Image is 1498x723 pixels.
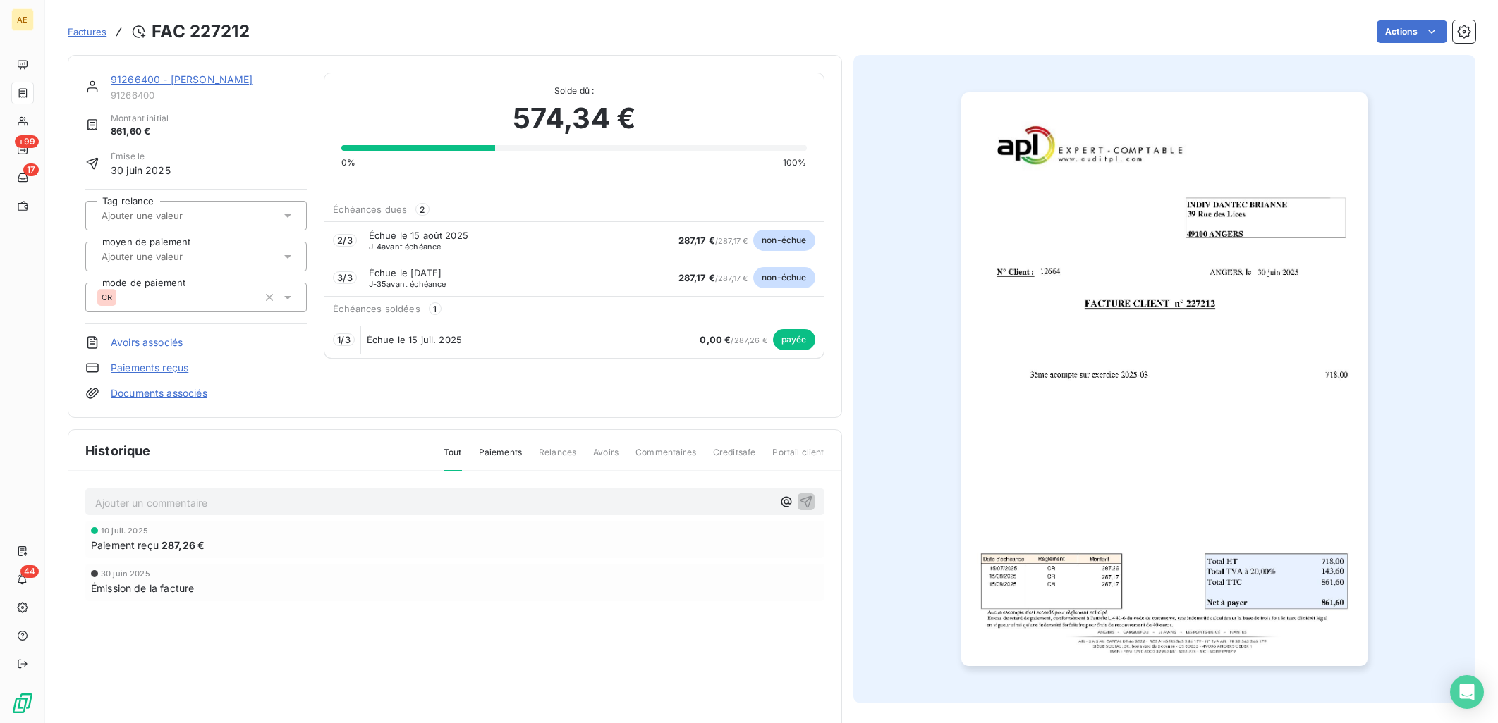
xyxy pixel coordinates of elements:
span: 3 / 3 [337,272,352,283]
span: 287,26 € [162,538,205,552]
span: 0% [341,156,355,169]
span: Commentaires [635,446,696,470]
button: Actions [1377,20,1447,43]
span: / 287,26 € [700,335,767,345]
input: Ajouter une valeur [100,209,242,222]
span: J-35 [369,279,387,289]
span: 17 [23,163,39,176]
span: J-4 [369,242,382,252]
span: Échéances soldées [333,303,420,314]
span: Paiement reçu [91,538,159,552]
input: Ajouter une valeur [100,250,242,263]
span: 91266400 [111,89,307,101]
a: Avoirs associés [111,335,183,350]
span: 44 [20,565,39,578]
a: 17 [11,166,33,189]
span: Solde dû : [341,85,806,97]
span: avant échéance [369,280,446,288]
a: Factures [68,25,106,39]
span: Paiements [479,446,522,470]
span: / 287,17 € [678,236,748,246]
img: Logo LeanPay [11,692,34,715]
span: payée [773,329,815,350]
span: 30 juin 2025 [111,163,171,178]
span: 10 juil. 2025 [101,526,148,535]
span: Émise le [111,150,171,163]
a: Documents associés [111,386,207,400]
h3: FAC 227212 [152,19,250,44]
a: +99 [11,138,33,161]
span: Échue le 15 juil. 2025 [367,334,462,345]
span: / 287,17 € [678,273,748,283]
span: Échéances dues [333,204,407,215]
span: 861,60 € [111,125,169,139]
span: 1 [429,302,442,315]
span: 287,17 € [678,272,715,283]
div: AE [11,8,34,31]
span: Échue le [DATE] [369,267,442,278]
span: Échue le 15 août 2025 [369,230,468,241]
span: 574,34 € [513,97,635,140]
span: CR [102,293,112,302]
span: avant échéance [369,242,442,251]
span: 2 / 3 [337,235,352,246]
span: Émission de la facture [91,581,194,595]
img: invoice_thumbnail [961,92,1368,666]
span: 0,00 € [700,334,731,345]
span: Historique [85,441,151,460]
span: Creditsafe [713,446,756,470]
span: non-échue [753,230,815,251]
span: non-échue [753,267,815,288]
a: Paiements reçus [111,361,188,375]
span: Tout [444,446,462,471]
span: 100% [783,156,807,169]
span: Avoirs [593,446,619,470]
span: 2 [415,203,429,216]
span: Portail client [772,446,824,470]
div: Open Intercom Messenger [1450,675,1484,709]
span: 1 / 3 [337,334,350,345]
span: Factures [68,26,106,37]
a: 91266400 - [PERSON_NAME] [111,73,253,85]
span: +99 [15,135,39,148]
span: 287,17 € [678,235,715,246]
span: 30 juin 2025 [101,569,150,578]
span: Relances [539,446,576,470]
span: Montant initial [111,112,169,125]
